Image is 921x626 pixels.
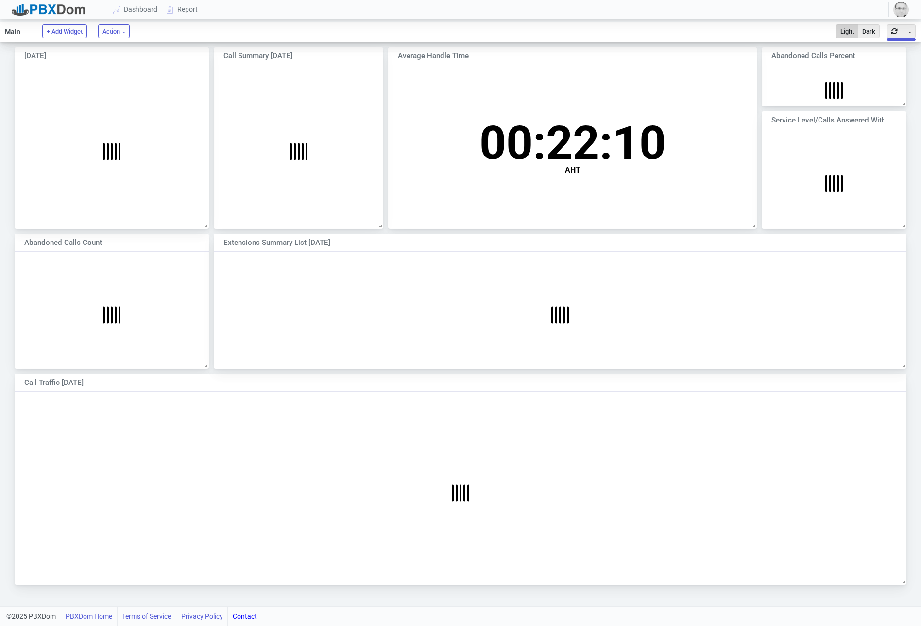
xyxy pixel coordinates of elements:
[24,51,182,62] div: [DATE]
[771,51,884,62] div: Abandoned Calls Percent
[109,0,162,18] a: Dashboard
[398,51,712,62] div: Average Handle Time
[771,115,884,126] div: Service Level/Calls Answered within
[66,607,112,626] a: PBXDom Home
[836,24,858,38] button: Light
[98,24,130,38] button: Action
[223,237,829,248] div: Extensions Summary List [DATE]
[122,607,171,626] a: Terms of Service
[479,116,666,170] span: 00:22:10
[233,607,257,626] a: Contact
[858,24,880,38] button: Dark
[893,2,909,17] img: 59815a3c8890a36c254578057cc7be37
[479,166,666,174] div: AHT
[223,51,358,62] div: Call Summary [DATE]
[181,607,223,626] a: Privacy Policy
[162,0,203,18] a: Report
[24,377,809,388] div: Call Traffic [DATE]
[24,237,182,248] div: Abandoned Calls Count
[6,607,257,626] div: ©2025 PBXDom
[42,24,87,38] button: + Add Widget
